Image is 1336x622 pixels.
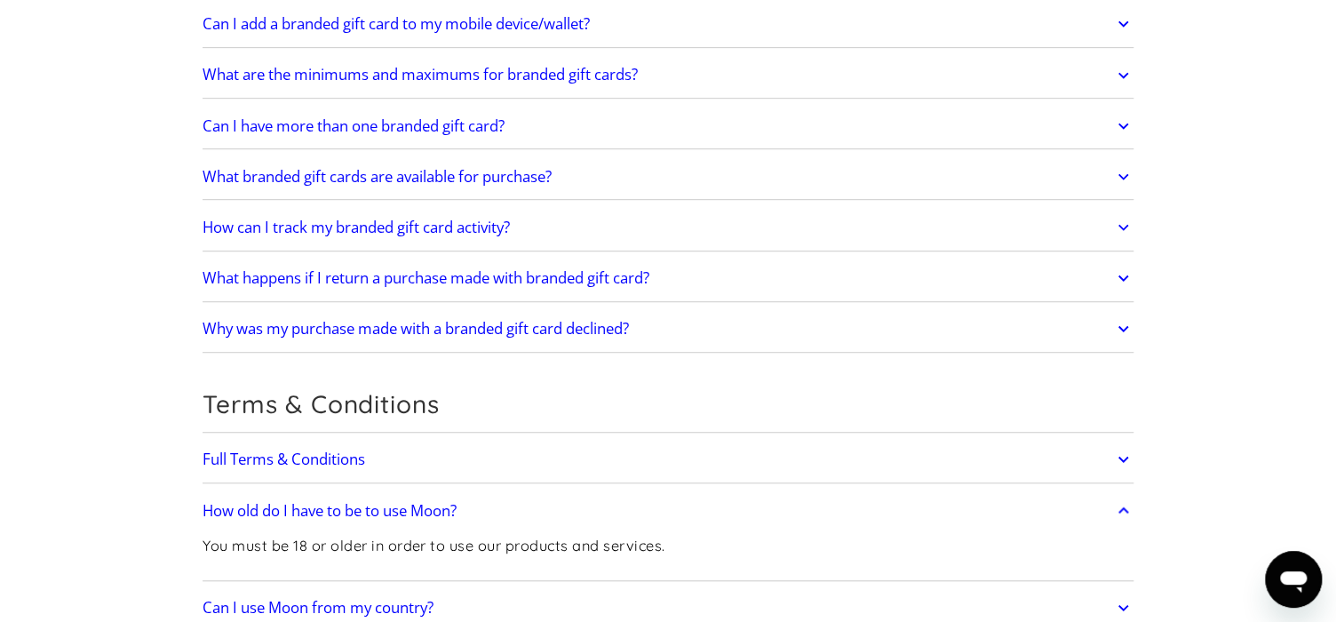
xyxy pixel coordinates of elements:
p: You must be 18 or older in order to use our products and services. [203,535,664,557]
h2: How can I track my branded gift card activity? [203,219,510,236]
a: Full Terms & Conditions [203,441,1133,478]
h2: Full Terms & Conditions [203,451,365,468]
h2: What are the minimums and maximums for branded gift cards? [203,66,638,84]
h2: Terms & Conditions [203,389,1133,419]
a: Can I add a branded gift card to my mobile device/wallet? [203,5,1133,43]
a: What happens if I return a purchase made with branded gift card? [203,259,1133,297]
h2: What happens if I return a purchase made with branded gift card? [203,269,649,287]
h2: Can I have more than one branded gift card? [203,117,505,135]
h2: Can I use Moon from my country? [203,599,433,617]
a: Why was my purchase made with a branded gift card declined? [203,310,1133,347]
h2: How old do I have to be to use Moon? [203,502,457,520]
a: Can I have more than one branded gift card? [203,108,1133,145]
h2: Can I add a branded gift card to my mobile device/wallet? [203,15,590,33]
a: How old do I have to be to use Moon? [203,492,1133,530]
a: What branded gift cards are available for purchase? [203,158,1133,195]
iframe: Knop om het berichtenvenster te openen [1265,551,1322,608]
h2: What branded gift cards are available for purchase? [203,168,552,186]
h2: Why was my purchase made with a branded gift card declined? [203,320,629,338]
a: What are the minimums and maximums for branded gift cards? [203,57,1133,94]
a: How can I track my branded gift card activity? [203,209,1133,246]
